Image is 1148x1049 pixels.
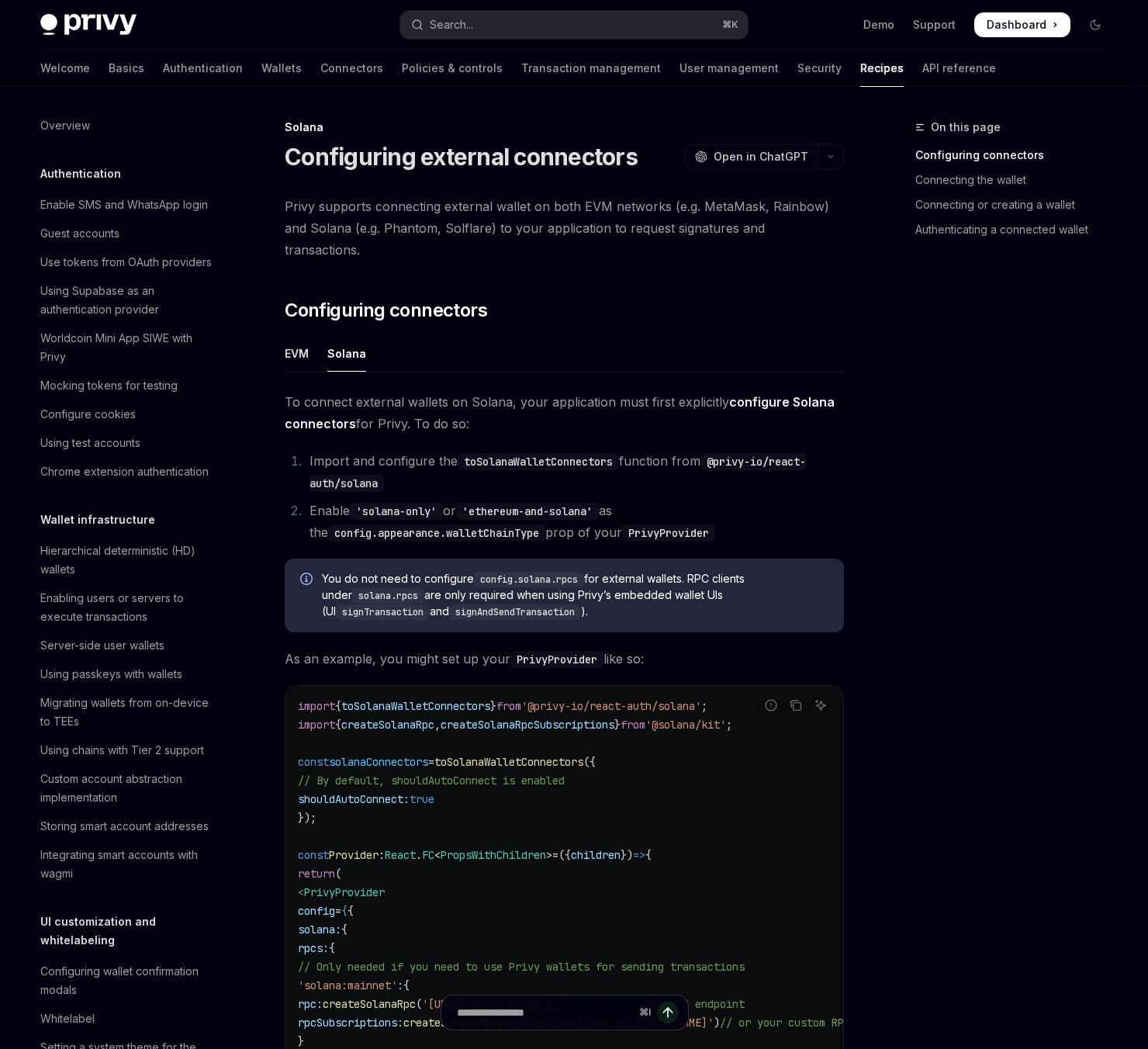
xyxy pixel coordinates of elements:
span: Open in ChatGPT [714,149,808,164]
span: children [571,848,621,862]
button: Toggle dark mode [1083,12,1108,37]
div: Mocking tokens for testing [40,376,178,395]
span: '@solana/kit' [645,718,726,732]
a: Dashboard [974,12,1070,37]
code: 'ethereum-and-solana' [456,503,599,520]
input: Ask a question... [457,995,633,1030]
span: solana: [298,923,341,936]
span: // By default, shouldAutoConnect is enabled [298,774,565,788]
span: import [298,718,335,732]
button: Open in ChatGPT [685,144,818,170]
a: Use tokens from OAuth providers [28,248,226,276]
div: Using passkeys with wallets [40,665,182,684]
span: Provider [329,848,379,862]
div: Using test accounts [40,434,140,452]
span: = [335,904,341,918]
span: = [428,755,434,769]
a: Guest accounts [28,220,226,248]
button: Report incorrect code [761,695,781,715]
span: { [335,718,341,732]
a: Configuring connectors [915,143,1120,168]
a: Whitelabel [28,1005,226,1033]
code: PrivyProvider [622,524,715,542]
span: React [385,848,416,862]
span: : [379,848,385,862]
span: toSolanaWalletConnectors [341,699,490,713]
button: Ask AI [811,695,831,715]
a: Migrating wallets from on-device to TEEs [28,689,226,736]
code: config.solana.rpcs [474,572,584,587]
a: Transaction management [521,50,661,87]
svg: Info [300,573,316,588]
a: Demo [863,17,894,33]
span: . [416,848,422,862]
span: { [348,904,354,918]
a: Using chains with Tier 2 support [28,736,226,764]
div: Hierarchical deterministic (HD) wallets [40,542,217,579]
span: createSolanaRpc [341,718,434,732]
span: ( [335,867,341,881]
span: FC [422,848,434,862]
code: config.appearance.walletChainType [328,524,545,542]
span: createSolanaRpcSubscriptions [441,718,614,732]
span: Configuring connectors [285,298,487,323]
a: Enable SMS and WhatsApp login [28,191,226,219]
div: Solana [327,335,366,372]
span: Privy supports connecting external wallet on both EVM networks (e.g. MetaMask, Rainbow) and Solan... [285,196,844,261]
a: Welcome [40,50,90,87]
a: Configure cookies [28,400,226,428]
a: API reference [922,50,996,87]
div: Enabling users or servers to execute transactions [40,589,217,626]
span: < [298,885,304,899]
div: Enable SMS and WhatsApp login [40,196,208,214]
h5: Authentication [40,164,121,183]
span: PropsWithChildren [441,848,546,862]
span: , [434,718,441,732]
div: Whitelabel [40,1009,95,1028]
div: Use tokens from OAuth providers [40,253,212,272]
h5: Wallet infrastructure [40,511,155,529]
div: Using chains with Tier 2 support [40,741,204,760]
span: { [403,978,410,992]
span: shouldAutoConnect: [298,792,410,806]
a: Authenticating a connected wallet [915,217,1120,242]
a: Chrome extension authentication [28,458,226,486]
a: Using test accounts [28,429,226,457]
a: Connecting the wallet [915,168,1120,192]
span: } [614,718,621,732]
div: Storing smart account addresses [40,817,209,836]
a: Server-side user wallets [28,632,226,660]
a: Connecting or creating a wallet [915,192,1120,217]
button: Copy the contents from the code block [786,695,806,715]
a: Mocking tokens for testing [28,372,226,400]
span: You do not need to configure for external wallets. RPC clients under are only required when using... [322,571,828,620]
span: ; [726,718,732,732]
div: Integrating smart accounts with wagmi [40,846,217,883]
span: < [434,848,441,862]
a: Enabling users or servers to execute transactions [28,584,226,631]
div: Chrome extension authentication [40,462,209,481]
a: Basics [109,50,144,87]
a: Overview [28,112,226,140]
div: Custom account abstraction implementation [40,770,217,807]
a: Connectors [320,50,383,87]
div: Migrating wallets from on-device to TEEs [40,694,217,731]
div: Using Supabase as an authentication provider [40,282,217,319]
span: { [645,848,652,862]
span: ⌘ K [722,19,738,31]
div: Configure cookies [40,405,136,424]
li: Import and configure the function from [305,450,844,493]
a: Worldcoin Mini App SIWE with Privy [28,324,226,371]
span: : [397,978,403,992]
span: from [496,699,521,713]
span: => [633,848,645,862]
span: }); [298,811,316,825]
span: solanaConnectors [329,755,428,769]
a: Storing smart account addresses [28,812,226,840]
a: Using passkeys with wallets [28,660,226,688]
a: Recipes [860,50,904,87]
div: Guest accounts [40,224,119,243]
span: = [552,848,558,862]
a: Hierarchical deterministic (HD) wallets [28,537,226,583]
span: PrivyProvider [304,885,385,899]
